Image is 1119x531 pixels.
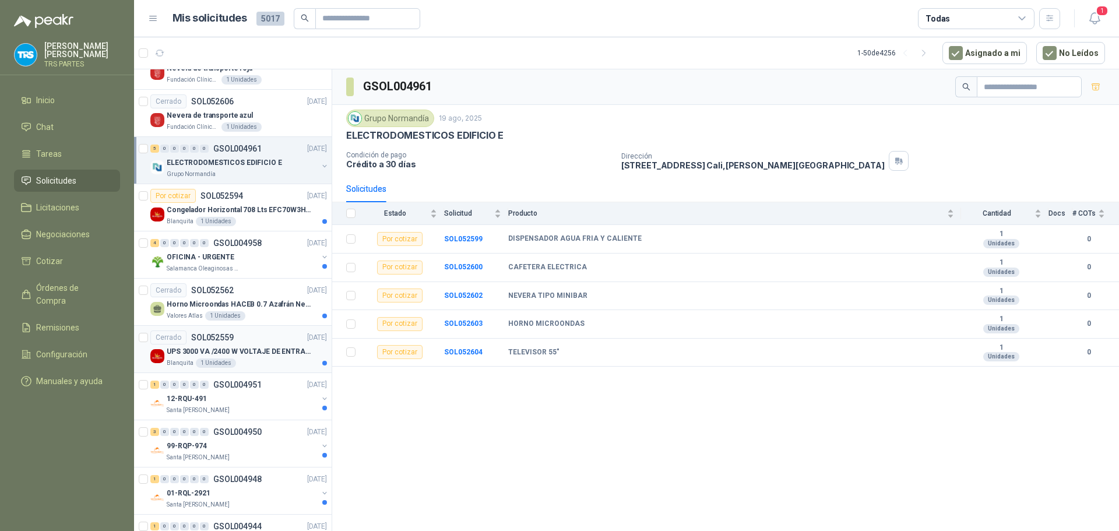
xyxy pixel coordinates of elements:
[961,209,1032,217] span: Cantidad
[14,116,120,138] a: Chat
[170,475,179,483] div: 0
[191,97,234,106] p: SOL052606
[190,145,199,153] div: 0
[160,428,169,436] div: 0
[377,317,423,331] div: Por cotizar
[167,311,203,321] p: Valores Atlas
[307,427,327,438] p: [DATE]
[377,261,423,275] div: Por cotizar
[134,90,332,137] a: CerradoSOL052606[DATE] Company LogoNevera de transporte azulFundación Clínica Shaio1 Unidades
[180,239,189,247] div: 0
[150,113,164,127] img: Company Logo
[508,209,945,217] span: Producto
[167,252,234,263] p: OFICINA - URGENTE
[213,239,262,247] p: GSOL004958
[150,66,164,80] img: Company Logo
[150,239,159,247] div: 4
[377,289,423,303] div: Por cotizar
[167,358,193,368] p: Blanquita
[196,358,236,368] div: 1 Unidades
[170,381,179,389] div: 0
[377,345,423,359] div: Por cotizar
[307,474,327,485] p: [DATE]
[150,330,186,344] div: Cerrado
[621,152,885,160] p: Dirección
[444,319,483,328] a: SOL052603
[200,192,243,200] p: SOL052594
[150,378,329,415] a: 1 0 0 0 0 0 GSOL004951[DATE] Company Logo12-RQU-491Santa [PERSON_NAME]
[150,349,164,363] img: Company Logo
[200,428,209,436] div: 0
[961,343,1041,353] b: 1
[200,239,209,247] div: 0
[15,44,37,66] img: Company Logo
[170,428,179,436] div: 0
[983,268,1019,277] div: Unidades
[205,311,245,321] div: 1 Unidades
[173,10,247,27] h1: Mis solicitudes
[180,145,189,153] div: 0
[213,522,262,530] p: GSOL004944
[1048,202,1072,225] th: Docs
[150,208,164,221] img: Company Logo
[444,291,483,300] b: SOL052602
[150,491,164,505] img: Company Logo
[196,217,236,226] div: 1 Unidades
[14,343,120,365] a: Configuración
[1084,8,1105,29] button: 1
[213,381,262,389] p: GSOL004951
[150,236,329,273] a: 4 0 0 0 0 0 GSOL004958[DATE] Company LogoOFICINA - URGENTESalamanca Oleaginosas SAS
[983,352,1019,361] div: Unidades
[180,522,189,530] div: 0
[180,428,189,436] div: 0
[14,370,120,392] a: Manuales y ayuda
[444,235,483,243] a: SOL052599
[190,239,199,247] div: 0
[961,287,1041,296] b: 1
[444,348,483,356] a: SOL052604
[221,122,262,132] div: 1 Unidades
[307,285,327,296] p: [DATE]
[508,319,585,329] b: HORNO MICROONDAS
[1072,202,1119,225] th: # COTs
[508,263,587,272] b: CAFETERA ELECTRICA
[346,182,386,195] div: Solicitudes
[256,12,284,26] span: 5017
[508,348,559,357] b: TELEVISOR 55"
[150,475,159,483] div: 1
[150,425,329,462] a: 3 0 0 0 0 0 GSOL004950[DATE] Company Logo99-RQP-974Santa [PERSON_NAME]
[180,475,189,483] div: 0
[444,209,492,217] span: Solicitud
[167,170,216,179] p: Grupo Normandía
[377,232,423,246] div: Por cotizar
[346,151,612,159] p: Condición de pago
[36,228,90,241] span: Negociaciones
[150,472,329,509] a: 1 0 0 0 0 0 GSOL004948[DATE] Company Logo01-RQL-2921Santa [PERSON_NAME]
[167,75,219,85] p: Fundación Clínica Shaio
[363,78,434,96] h3: GSOL004961
[346,159,612,169] p: Crédito a 30 días
[983,296,1019,305] div: Unidades
[36,375,103,388] span: Manuales y ayuda
[150,522,159,530] div: 1
[190,428,199,436] div: 0
[14,89,120,111] a: Inicio
[190,475,199,483] div: 0
[44,61,120,68] p: TRS PARTES
[200,522,209,530] div: 0
[346,129,504,142] p: ELECTRODOMESTICOS EDIFICIO E
[167,488,210,499] p: 01-RQL-2921
[36,174,76,187] span: Solicitudes
[621,160,885,170] p: [STREET_ADDRESS] Cali , [PERSON_NAME][GEOGRAPHIC_DATA]
[191,286,234,294] p: SOL052562
[1072,347,1105,358] b: 0
[1072,234,1105,245] b: 0
[1072,262,1105,273] b: 0
[150,142,329,179] a: 5 0 0 0 0 0 GSOL004961[DATE] Company LogoELECTRODOMESTICOS EDIFICIO EGrupo Normandía
[180,381,189,389] div: 0
[307,143,327,154] p: [DATE]
[190,522,199,530] div: 0
[170,145,179,153] div: 0
[14,196,120,219] a: Licitaciones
